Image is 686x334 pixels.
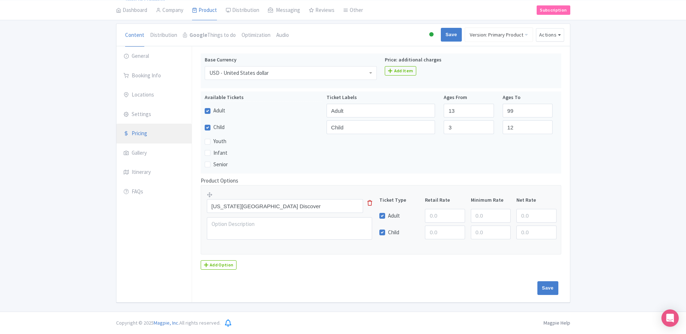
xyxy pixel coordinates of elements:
label: Child [213,123,225,132]
div: Product Options [196,177,566,270]
input: Adult [327,104,435,117]
a: Subscription [537,5,570,14]
a: Version: Primary Product [465,27,533,42]
a: Settings [116,104,192,125]
input: 0.0 [471,226,511,239]
a: Magpie Help [544,320,570,326]
input: 0.0 [425,209,465,223]
a: Optimization [242,24,270,47]
label: Senior [213,160,228,169]
label: Youth [213,137,226,146]
label: Adult [213,107,225,115]
div: Ages To [498,94,557,102]
div: Open Intercom Messenger [661,309,679,327]
div: Retail Rate [422,196,468,204]
input: 0.0 [516,209,556,223]
div: Available Tickets [205,94,322,102]
a: Content [125,24,144,47]
a: Itinerary [116,162,192,183]
a: FAQs [116,182,192,202]
button: Actions [536,28,564,42]
div: Net Rate [514,196,559,204]
div: Minimum Rate [468,196,514,204]
label: Infant [213,149,227,157]
a: Distribution [150,24,177,47]
div: USD - United States dollar [209,70,269,76]
a: Add Option [201,260,237,270]
a: Booking Info [116,66,192,86]
input: Save [537,281,558,295]
span: Base Currency [205,56,237,63]
div: Active [428,29,435,40]
div: Copyright © 2025 All rights reserved. [112,319,225,327]
input: Child [327,120,435,134]
a: Locations [116,85,192,105]
label: Price: additional charges [385,56,442,64]
label: Adult [388,212,400,220]
strong: Google [189,31,207,39]
a: GoogleThings to do [183,24,236,47]
span: Magpie, Inc. [154,320,179,326]
div: Ticket Labels [322,94,440,102]
a: Pricing [116,124,192,144]
div: Ticket Type [376,196,422,204]
input: 0.0 [516,226,556,239]
input: 0.0 [471,209,511,223]
label: Child [388,228,399,237]
a: Add Item [385,66,416,76]
div: Ages From [439,94,498,102]
a: General [116,46,192,67]
input: 0.0 [425,226,465,239]
a: Audio [276,24,289,47]
input: Option Name [207,199,363,213]
input: Save [441,28,462,42]
a: Gallery [116,143,192,163]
